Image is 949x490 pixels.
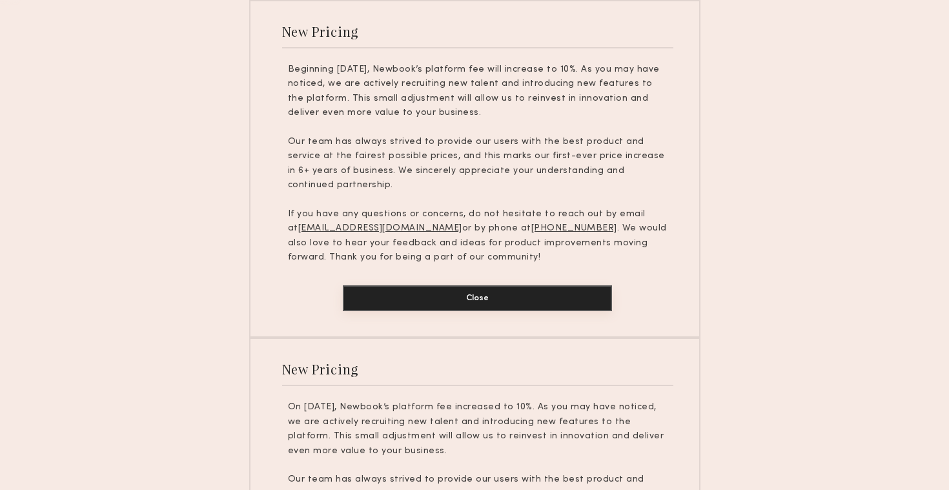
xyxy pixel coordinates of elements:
u: [EMAIL_ADDRESS][DOMAIN_NAME] [298,224,462,232]
u: [PHONE_NUMBER] [531,224,617,232]
button: Close [343,285,612,311]
p: On [DATE], Newbook’s platform fee increased to 10%. As you may have noticed, we are actively recr... [288,400,668,458]
p: Our team has always strived to provide our users with the best product and service at the fairest... [288,135,668,193]
p: Beginning [DATE], Newbook’s platform fee will increase to 10%. As you may have noticed, we are ac... [288,63,668,121]
p: If you have any questions or concerns, do not hesitate to reach out by email at or by phone at . ... [288,207,668,265]
div: New Pricing [282,23,359,40]
div: New Pricing [282,360,359,378]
